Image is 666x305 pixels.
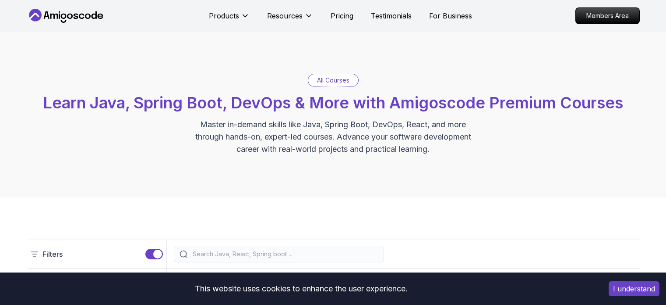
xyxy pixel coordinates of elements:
p: Products [209,11,239,21]
button: Resources [267,11,313,28]
a: For Business [429,11,472,21]
input: Search Java, React, Spring boot ... [191,250,378,258]
a: Pricing [331,11,353,21]
p: All Courses [317,76,349,85]
a: Members Area [575,7,640,24]
div: This website uses cookies to enhance the user experience. [7,279,596,298]
p: Resources [267,11,303,21]
p: Filters [42,249,63,259]
p: Members Area [576,8,639,24]
span: Learn Java, Spring Boot, DevOps & More with Amigoscode Premium Courses [43,93,623,112]
button: Products [209,11,250,28]
p: Master in-demand skills like Java, Spring Boot, DevOps, React, and more through hands-on, expert-... [186,118,480,155]
button: Accept cookies [609,281,659,296]
a: Testimonials [371,11,412,21]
